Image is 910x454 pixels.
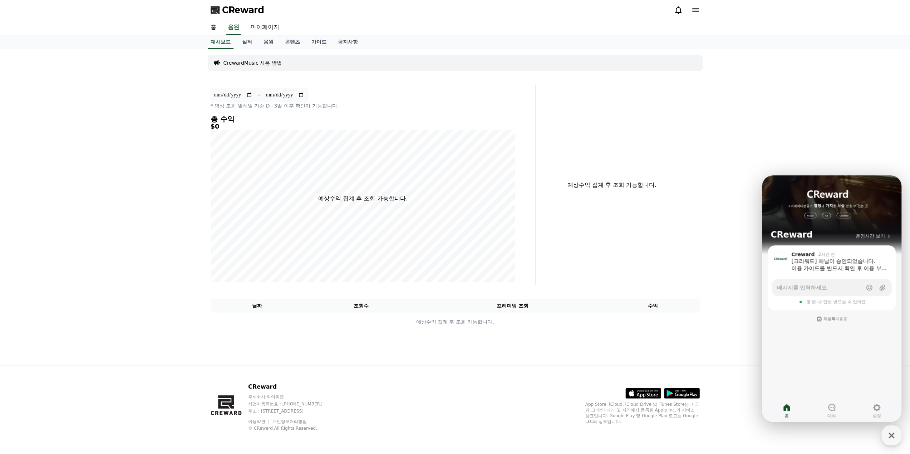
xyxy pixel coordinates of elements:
[236,35,258,49] a: 실적
[248,383,335,391] p: CReward
[211,115,516,123] h4: 총 수익
[248,408,335,414] p: 주소 : [STREET_ADDRESS]
[272,419,307,424] a: 개인정보처리방침
[211,4,264,16] a: CReward
[211,102,516,109] p: * 영상 조회 발생일 기준 D+3일 이후 확인이 가능합니다.
[304,299,418,313] th: 조회수
[222,4,264,16] span: CReward
[205,20,222,35] a: 홈
[318,194,407,203] p: 예상수익 집계 후 조회 가능합니다.
[208,35,233,49] a: 대시보드
[279,35,306,49] a: 콘텐츠
[245,20,285,35] a: 마이페이지
[541,181,683,189] p: 예상수익 집계 후 조회 가능합니다.
[248,401,335,407] p: 사업자등록번호 : [PHONE_NUMBER]
[211,299,304,313] th: 날짜
[223,59,282,66] a: CrewardMusic 사용 방법
[257,91,261,99] p: ~
[606,299,700,313] th: 수익
[306,35,332,49] a: 가이드
[258,35,279,49] a: 음원
[248,394,335,400] p: 주식회사 와이피랩
[332,35,364,49] a: 공지사항
[762,175,901,422] iframe: Channel chat
[211,123,516,130] h5: $0
[248,425,335,431] p: © CReward All Rights Reserved.
[226,20,241,35] a: 음원
[248,419,271,424] a: 이용약관
[585,401,700,424] p: App Store, iCloud, iCloud Drive 및 iTunes Store는 미국과 그 밖의 나라 및 지역에서 등록된 Apple Inc.의 서비스 상표입니다. Goo...
[419,299,606,313] th: 프리미엄 조회
[211,318,699,326] p: 예상수익 집계 후 조회 가능합니다.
